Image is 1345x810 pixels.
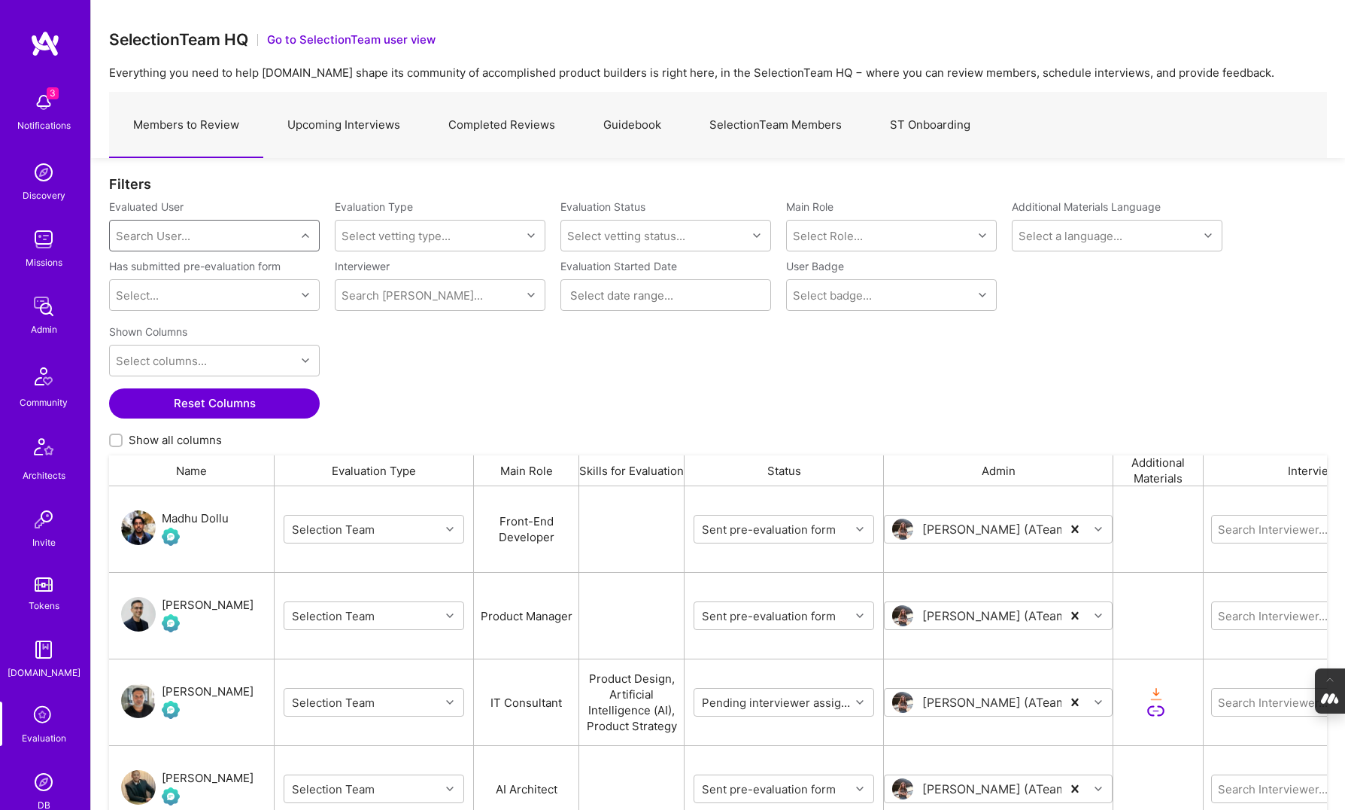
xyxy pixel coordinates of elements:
div: Admin [31,321,57,337]
i: icon Chevron [527,291,535,299]
a: User Avatar[PERSON_NAME]Evaluation Call Pending [121,683,254,722]
img: User Avatar [121,597,156,632]
div: Filters [109,176,1327,192]
img: User Avatar [892,519,913,540]
a: Upcoming Interviews [263,93,424,158]
div: Discovery [23,187,65,203]
a: Guidebook [579,93,685,158]
div: Madhu Dollu [162,510,229,528]
div: Select a language... [1019,228,1122,244]
img: Evaluation Call Pending [162,701,180,719]
img: User Avatar [121,770,156,805]
div: Product Design, Artificial Intelligence (AI), Product Strategy [579,659,685,745]
i: icon Chevron [856,612,864,620]
span: 3 [47,87,59,99]
label: User Badge [786,259,844,273]
i: icon Chevron [446,612,454,620]
a: Members to Review [109,93,263,158]
i: icon Chevron [856,785,864,793]
div: Select vetting type... [342,228,451,244]
div: Select badge... [793,288,872,303]
div: IT Consultant [474,659,579,745]
label: Additional Materials Language [1012,199,1161,214]
i: icon Chevron [856,525,864,533]
img: Admin Search [29,767,59,797]
a: User AvatarMadhu DolluEvaluation Call Pending [121,510,229,549]
div: Architects [23,467,65,483]
div: Select vetting status... [567,228,685,244]
div: Evaluation [22,730,66,746]
h3: SelectionTeam HQ [109,30,248,49]
div: Select columns... [116,353,207,369]
i: icon Chevron [979,291,986,299]
img: Evaluation Call Pending [162,614,180,632]
img: guide book [29,635,59,665]
img: Evaluation Call Pending [162,787,180,805]
i: icon Chevron [1095,525,1102,533]
i: icon Chevron [302,357,309,364]
div: Product Manager [474,573,579,659]
div: Tokens [29,598,59,614]
label: Evaluation Status [560,199,645,214]
a: Completed Reviews [424,93,579,158]
img: User Avatar [892,778,913,799]
i: icon Chevron [1095,699,1102,706]
i: icon Chevron [1204,232,1212,239]
i: icon Chevron [302,291,309,299]
a: ST Onboarding [866,93,994,158]
i: icon LinkSecondary [1147,702,1164,720]
div: Missions [26,254,62,270]
div: Status [685,455,884,486]
img: discovery [29,157,59,187]
img: Community [26,358,62,394]
span: Show all columns [129,432,222,448]
label: Evaluation Type [335,199,413,214]
i: icon SelectionTeam [29,702,58,730]
label: Shown Columns [109,324,187,339]
img: User Avatar [121,684,156,718]
div: [PERSON_NAME] [162,596,254,614]
div: Community [20,394,68,410]
div: Admin [884,455,1113,486]
input: Select date range... [570,288,761,303]
div: Search User... [116,228,190,244]
img: User Avatar [892,692,913,713]
label: Has submitted pre-evaluation form [109,259,281,273]
img: User Avatar [892,605,913,626]
i: icon Chevron [1095,785,1102,793]
img: Invite [29,504,59,534]
i: icon Chevron [1095,612,1102,620]
i: icon Chevron [979,232,986,239]
div: Front-End Developer [474,486,579,572]
i: icon OrangeDownload [1147,686,1164,703]
img: Architects [26,431,62,467]
button: Go to SelectionTeam user view [267,32,436,47]
img: teamwork [29,224,59,254]
div: Skills for Evaluation [579,455,685,486]
div: Select Role... [793,228,863,244]
div: [PERSON_NAME] [162,683,254,701]
div: Invite [32,534,56,550]
div: [DOMAIN_NAME] [8,665,80,681]
i: icon Chevron [302,232,309,239]
img: tokens [35,577,53,592]
i: icon Chevron [446,525,454,533]
a: User Avatar[PERSON_NAME]Evaluation Call Pending [121,769,254,808]
div: [PERSON_NAME] [162,769,254,787]
i: icon Chevron [446,785,454,793]
img: Evaluation Call Pending [162,528,180,546]
div: Name [109,455,275,486]
a: User Avatar[PERSON_NAME]Evaluation Call Pending [121,596,254,635]
img: User Avatar [121,510,156,545]
div: Main Role [474,455,579,486]
div: Search [PERSON_NAME]... [342,288,483,303]
i: icon Chevron [527,232,535,239]
a: SelectionTeam Members [685,93,866,158]
div: Additional Materials [1113,455,1204,486]
img: bell [29,87,59,117]
label: Main Role [786,199,997,214]
label: Evaluation Started Date [560,259,771,273]
img: logo [30,30,60,57]
label: Interviewer [335,259,545,273]
p: Everything you need to help [DOMAIN_NAME] shape its community of accomplished product builders is... [109,65,1327,81]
